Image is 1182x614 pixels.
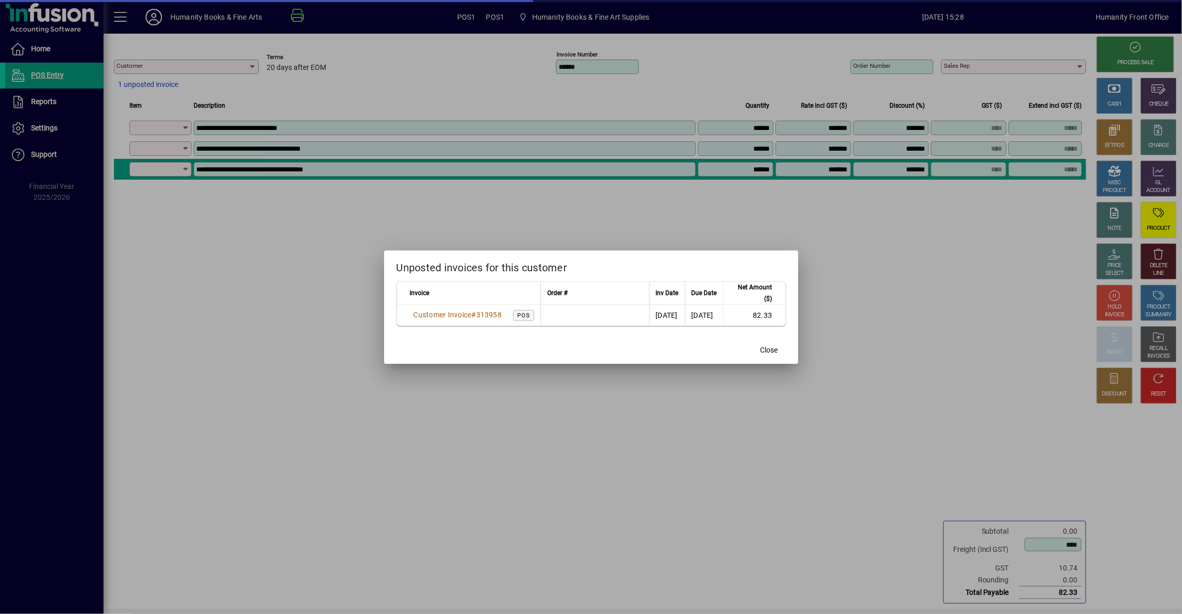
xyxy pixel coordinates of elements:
[384,251,798,281] h2: Unposted invoices for this customer
[656,287,679,299] span: Inv Date
[723,305,785,326] td: 82.33
[472,311,476,319] span: #
[649,305,685,326] td: [DATE]
[692,287,717,299] span: Due Date
[761,345,778,356] span: Close
[414,311,472,319] span: Customer Invoice
[517,312,530,319] span: POS
[476,311,502,319] span: 313958
[410,287,430,299] span: Invoice
[685,305,723,326] td: [DATE]
[730,282,772,304] span: Net Amount ($)
[547,287,567,299] span: Order #
[410,309,506,320] a: Customer Invoice#313958
[753,341,786,360] button: Close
